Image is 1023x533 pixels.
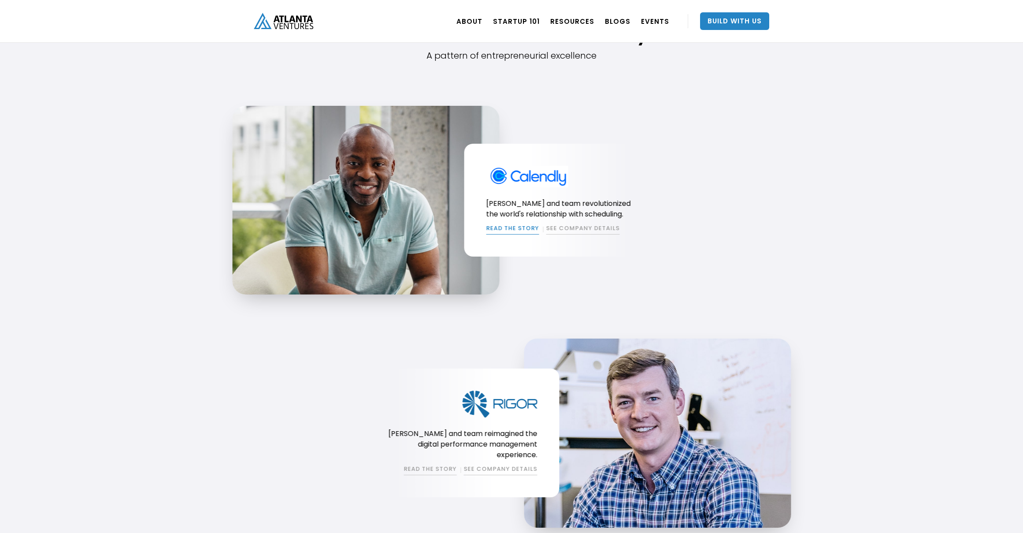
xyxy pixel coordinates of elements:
[404,465,456,475] a: READ THE STORY
[542,224,543,235] div: |
[486,198,641,220] p: [PERSON_NAME] and team revolutionized the world's relationship with scheduling.
[524,339,791,528] img: Craig Hyde, CEO of Rigor
[493,9,540,34] a: Startup 101
[382,429,537,460] p: [PERSON_NAME] and team reimagined the digital performance management experience.
[546,224,619,235] a: SEE COMPANY DETAILS
[700,12,769,30] a: Build With Us
[486,224,539,235] a: READ THE STORY
[641,9,669,34] a: EVENTS
[462,391,537,417] img: Rigor Logo
[232,106,499,294] img: Tope Awotona, CEO of Calendly
[463,465,537,475] a: SEE COMPANY DETAILS
[605,9,630,34] a: BLOGS
[550,9,594,34] a: RESOURCES
[456,9,482,34] a: ABOUT
[254,23,769,45] h1: The Atlanta Ventures Family
[254,49,769,62] div: A pattern of entrepreneurial excellence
